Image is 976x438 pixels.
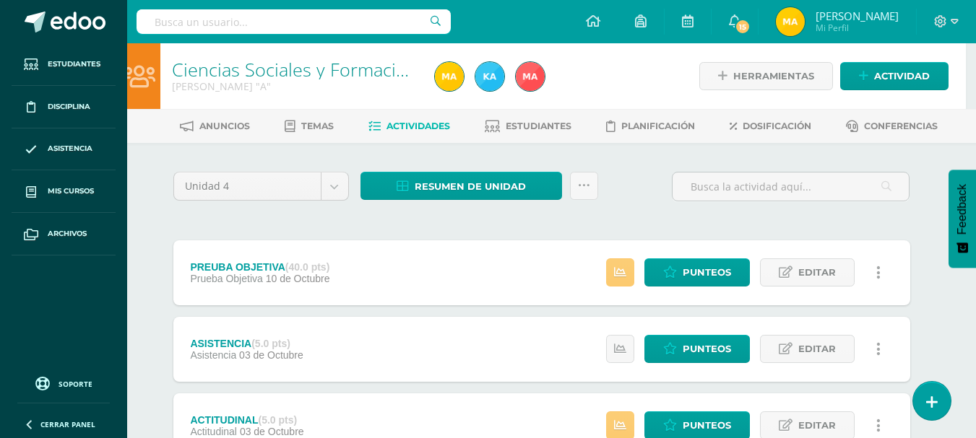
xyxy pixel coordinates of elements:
[12,86,116,128] a: Disciplina
[644,335,750,363] a: Punteos
[137,9,451,34] input: Busca un usuario...
[12,213,116,255] a: Archivos
[776,7,805,36] img: 215b9c9539769b3c2cc1c8ca402366c2.png
[874,63,930,89] span: Actividad
[285,261,329,273] strong: (40.0 pts)
[606,115,695,138] a: Planificación
[240,426,304,437] span: 03 de Octubre
[48,185,94,197] span: Mis cursos
[190,426,237,437] span: Actitudinal
[730,115,811,138] a: Dosificación
[301,121,334,131] span: Temas
[360,172,562,200] a: Resumen de unidad
[190,273,262,284] span: Prueba Objetiva
[180,115,250,138] a: Anuncios
[190,349,236,361] span: Asistencia
[190,338,303,349] div: ASISTENCIA
[48,143,92,154] span: Asistencia
[59,379,92,389] span: Soporte
[733,63,814,89] span: Herramientas
[12,170,116,213] a: Mis cursos
[798,259,836,286] span: Editar
[816,9,899,23] span: [PERSON_NAME]
[621,121,695,131] span: Planificación
[956,184,969,235] span: Feedback
[190,414,303,426] div: ACTITUDINAL
[285,115,334,138] a: Temas
[12,128,116,171] a: Asistencia
[415,173,526,200] span: Resumen de unidad
[174,172,348,200] a: Unidad 4
[485,115,571,138] a: Estudiantes
[251,338,290,349] strong: (5.0 pts)
[239,349,303,361] span: 03 de Octubre
[185,172,310,200] span: Unidad 4
[816,22,899,34] span: Mi Perfil
[48,101,90,113] span: Disciplina
[40,419,95,429] span: Cerrar panel
[846,115,938,138] a: Conferencias
[368,115,450,138] a: Actividades
[516,62,545,91] img: 0183f867e09162c76e2065f19ee79ccf.png
[48,58,100,70] span: Estudiantes
[644,258,750,286] a: Punteos
[840,62,949,90] a: Actividad
[798,336,836,362] span: Editar
[172,57,525,82] a: Ciencias Sociales y Formación Ciudadana 5
[48,228,87,240] span: Archivos
[699,62,833,90] a: Herramientas
[743,121,811,131] span: Dosificación
[949,170,976,268] button: Feedback - Mostrar encuesta
[864,121,938,131] span: Conferencias
[172,59,418,79] h1: Ciencias Sociales y Formación Ciudadana 5
[12,43,116,86] a: Estudiantes
[190,261,329,273] div: PREUBA OBJETIVA
[735,19,751,35] span: 15
[266,273,330,284] span: 10 de Octubre
[683,336,731,362] span: Punteos
[673,172,909,201] input: Busca la actividad aquí...
[172,79,418,93] div: Quinto Bachillerato 'A'
[199,121,250,131] span: Anuncios
[386,121,450,131] span: Actividades
[475,62,504,91] img: 258196113818b181416f1cb94741daed.png
[683,259,731,286] span: Punteos
[17,373,110,393] a: Soporte
[506,121,571,131] span: Estudiantes
[435,62,464,91] img: 215b9c9539769b3c2cc1c8ca402366c2.png
[259,414,298,426] strong: (5.0 pts)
